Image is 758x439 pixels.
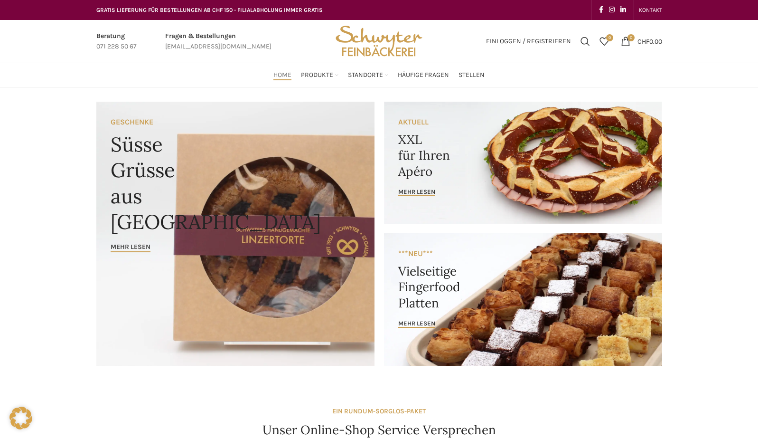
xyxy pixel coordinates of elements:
a: Facebook social link [596,3,606,17]
a: KONTAKT [639,0,662,19]
span: Home [273,71,291,80]
a: Banner link [96,102,374,366]
a: Site logo [332,37,425,45]
a: Banner link [384,233,662,366]
a: Infobox link [165,31,271,52]
a: Infobox link [96,31,137,52]
span: GRATIS LIEFERUNG FÜR BESTELLUNGEN AB CHF 150 - FILIALABHOLUNG IMMER GRATIS [96,7,323,13]
span: Standorte [348,71,383,80]
h4: Unser Online-Shop Service Versprechen [262,421,496,439]
a: 0 CHF0.00 [616,32,667,51]
a: Linkedin social link [618,3,629,17]
div: Secondary navigation [634,0,667,19]
a: Häufige Fragen [398,66,449,85]
span: CHF [637,37,649,45]
a: 0 [595,32,614,51]
a: Einloggen / Registrieren [481,32,576,51]
span: Stellen [459,71,485,80]
div: Meine Wunschliste [595,32,614,51]
div: Main navigation [92,66,667,85]
strong: EIN RUNDUM-SORGLOS-PAKET [332,407,426,415]
a: Home [273,66,291,85]
span: 0 [627,34,635,41]
a: Banner link [384,102,662,224]
span: KONTAKT [639,7,662,13]
span: 0 [606,34,613,41]
img: Bäckerei Schwyter [332,20,425,63]
span: Produkte [301,71,333,80]
a: Standorte [348,66,388,85]
a: Produkte [301,66,338,85]
span: Häufige Fragen [398,71,449,80]
a: Suchen [576,32,595,51]
span: Einloggen / Registrieren [486,38,571,45]
a: Stellen [459,66,485,85]
bdi: 0.00 [637,37,662,45]
a: Instagram social link [606,3,618,17]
